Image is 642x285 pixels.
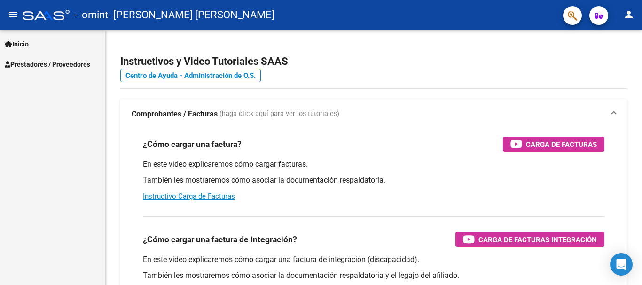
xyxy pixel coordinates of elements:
button: Carga de Facturas Integración [455,232,604,247]
mat-expansion-panel-header: Comprobantes / Facturas (haga click aquí para ver los tutoriales) [120,99,627,129]
a: Instructivo Carga de Facturas [143,192,235,200]
span: (haga click aquí para ver los tutoriales) [219,109,339,119]
h3: ¿Cómo cargar una factura de integración? [143,233,297,246]
a: Centro de Ayuda - Administración de O.S. [120,69,261,82]
p: En este video explicaremos cómo cargar una factura de integración (discapacidad). [143,254,604,265]
h3: ¿Cómo cargar una factura? [143,138,242,151]
p: También les mostraremos cómo asociar la documentación respaldatoria y el legajo del afiliado. [143,270,604,281]
span: Carga de Facturas [526,139,597,150]
span: - omint [74,5,108,25]
span: Carga de Facturas Integración [478,234,597,246]
span: Prestadores / Proveedores [5,59,90,69]
span: Inicio [5,39,29,49]
button: Carga de Facturas [503,137,604,152]
p: También les mostraremos cómo asociar la documentación respaldatoria. [143,175,604,185]
h2: Instructivos y Video Tutoriales SAAS [120,53,627,70]
strong: Comprobantes / Facturas [132,109,218,119]
p: En este video explicaremos cómo cargar facturas. [143,159,604,169]
mat-icon: menu [8,9,19,20]
div: Open Intercom Messenger [610,253,633,276]
mat-icon: person [623,9,634,20]
span: - [PERSON_NAME] [PERSON_NAME] [108,5,274,25]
